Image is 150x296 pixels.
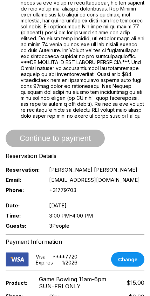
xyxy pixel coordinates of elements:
span: Date: [6,202,37,209]
button: Change [111,252,144,267]
div: 1 / 2026 [62,260,77,266]
span: Reservation: [6,166,37,173]
div: Reservation Details [6,152,144,159]
span: Phone: [6,187,37,193]
img: card [6,252,29,267]
span: Email: [6,177,37,183]
span: 3 People [49,222,69,229]
span: $15.00 [127,279,144,286]
span: [DATE] [49,202,67,209]
div: Payment Information [6,238,144,245]
span: Product: [6,280,27,286]
span: [EMAIL_ADDRESS][DOMAIN_NAME] [49,177,140,183]
span: Game Bowling 11am-6pm SUN-FRI ONLY [39,276,115,290]
span: 3:00 PM - 4:00 PM [49,212,93,219]
span: Time: [6,212,37,219]
div: visa [36,254,46,260]
div: Expires [36,260,53,266]
span: [PERSON_NAME] [PERSON_NAME] [49,166,137,173]
span: +31779703 [49,187,76,193]
span: Guests: [6,222,37,229]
